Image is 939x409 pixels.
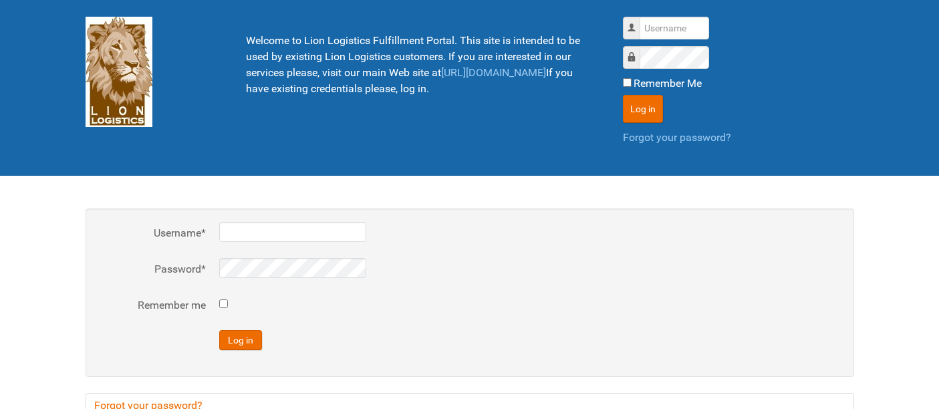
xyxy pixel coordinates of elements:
input: Username [640,17,709,39]
label: Username [99,225,206,241]
label: Password [99,261,206,277]
a: Forgot your password? [623,131,731,144]
a: [URL][DOMAIN_NAME] [441,66,546,79]
label: Remember me [99,297,206,313]
button: Log in [219,330,262,350]
label: Remember Me [634,76,702,92]
button: Log in [623,95,663,123]
img: Lion Logistics [86,17,152,127]
p: Welcome to Lion Logistics Fulfillment Portal. This site is intended to be used by existing Lion L... [246,33,589,97]
a: Lion Logistics [86,65,152,78]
